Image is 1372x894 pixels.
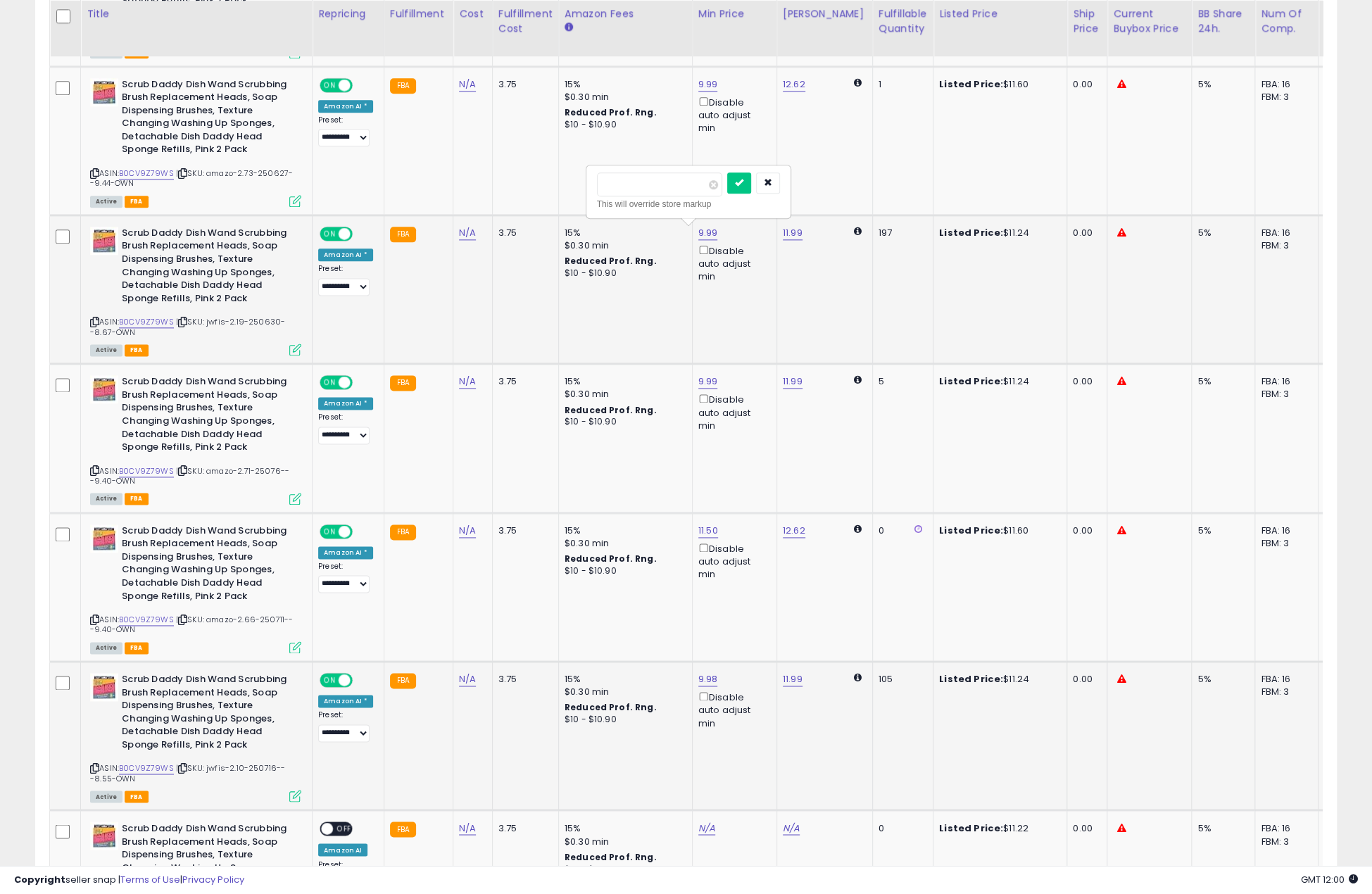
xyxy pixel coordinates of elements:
div: FBA: 16 [1261,524,1307,537]
a: 9.99 [698,374,718,389]
div: 5% [1197,821,1244,834]
a: 12.62 [783,77,805,92]
span: All listings currently available for purchase on Amazon [90,344,122,356]
div: 0.00 [1073,78,1096,91]
b: Listed Price: [939,524,1003,537]
span: OFF [351,525,373,537]
small: FBA [390,821,416,837]
span: | SKU: jwfis-2.10-250716---8.55-OWN [90,762,285,783]
div: 5% [1197,524,1244,537]
span: FBA [125,791,149,802]
div: Num of Comp. [1261,6,1312,36]
span: 2025-08-14 12:00 GMT [1301,873,1358,886]
div: Preset: [318,710,373,742]
div: ASIN: [90,375,301,503]
div: BB Share 24h. [1197,6,1249,36]
b: Reduced Prof. Rng. [565,106,657,118]
b: Listed Price: [939,672,1003,686]
span: OFF [351,674,373,686]
b: Reduced Prof. Rng. [565,701,657,713]
div: 3.75 [498,673,548,686]
div: Ship Price [1073,6,1101,36]
div: $11.22 [939,821,1056,834]
div: $11.24 [939,227,1056,239]
span: | SKU: amazo-2.73-250627--9.44-OWN [90,168,293,189]
div: Cost [459,6,486,21]
strong: Copyright [14,873,65,886]
div: 3.75 [498,227,548,239]
a: B0CV9Z79WS [119,316,174,328]
div: seller snap | | [14,874,244,887]
div: $0.30 min [565,537,681,550]
span: FBA [125,642,149,654]
div: $10 - $10.90 [565,565,681,577]
div: 0.00 [1073,227,1096,239]
a: 11.99 [783,374,803,389]
div: 5% [1197,78,1244,91]
div: 3.75 [498,524,548,537]
span: OFF [351,79,373,91]
div: Fulfillment [390,6,447,21]
div: 3.75 [498,78,548,91]
div: $0.30 min [565,686,681,698]
div: 15% [565,375,681,388]
img: 51QEZ2H2EiL._SL40_.jpg [90,78,118,106]
div: 3.75 [498,375,548,388]
span: ON [321,674,339,686]
div: $10 - $10.90 [565,714,681,726]
div: Current Buybox Price [1113,6,1185,36]
div: [PERSON_NAME] [783,6,867,21]
span: FBA [125,344,149,356]
a: 9.99 [698,226,718,240]
span: ON [321,227,339,239]
a: 9.98 [698,672,718,686]
a: N/A [459,226,476,240]
div: $0.30 min [565,835,681,848]
div: 3.75 [498,821,548,834]
div: Disable auto adjust min [698,541,766,581]
div: Preset: [318,264,373,296]
div: 0.00 [1073,821,1096,834]
div: 0.00 [1073,673,1096,686]
div: 15% [565,227,681,239]
div: Listed Price [939,6,1061,21]
div: Disable auto adjust min [698,689,766,730]
img: 51QEZ2H2EiL._SL40_.jpg [90,524,118,553]
div: FBM: 3 [1261,388,1307,401]
a: N/A [459,77,476,92]
div: Disable auto adjust min [698,243,766,284]
b: Scrub Daddy Dish Wand Scrubbing Brush Replacement Heads, Soap Dispensing Brushes, Texture Changin... [122,78,293,160]
div: ASIN: [90,78,301,206]
div: $11.60 [939,78,1056,91]
div: Preset: [318,115,373,147]
img: 51QEZ2H2EiL._SL40_.jpg [90,821,118,850]
a: B0CV9Z79WS [119,168,174,180]
span: FBA [125,196,149,208]
div: FBM: 3 [1261,537,1307,550]
div: 15% [565,524,681,537]
div: Fulfillment Cost [498,6,553,36]
div: $11.60 [939,524,1056,537]
b: Scrub Daddy Dish Wand Scrubbing Brush Replacement Heads, Soap Dispensing Brushes, Texture Changin... [122,375,293,457]
div: Amazon AI * [318,546,373,559]
div: Preset: [318,413,373,444]
div: 15% [565,78,681,91]
small: Amazon Fees. [565,21,573,34]
span: OFF [351,377,373,389]
span: All listings currently available for purchase on Amazon [90,493,122,505]
b: Scrub Daddy Dish Wand Scrubbing Brush Replacement Heads, Soap Dispensing Brushes, Texture Changin... [122,227,293,308]
div: This will override store markup [597,197,780,211]
div: $10 - $10.90 [565,267,681,279]
div: $0.30 min [565,239,681,252]
div: 5% [1197,673,1244,686]
div: 5% [1197,375,1244,388]
span: FBA [125,493,149,505]
span: ON [321,79,339,91]
a: 11.50 [698,524,718,538]
img: 51QEZ2H2EiL._SL40_.jpg [90,227,118,255]
b: Listed Price: [939,374,1003,388]
div: ASIN: [90,673,301,800]
small: FBA [390,78,416,94]
div: Title [87,6,306,21]
a: B0CV9Z79WS [119,614,174,626]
